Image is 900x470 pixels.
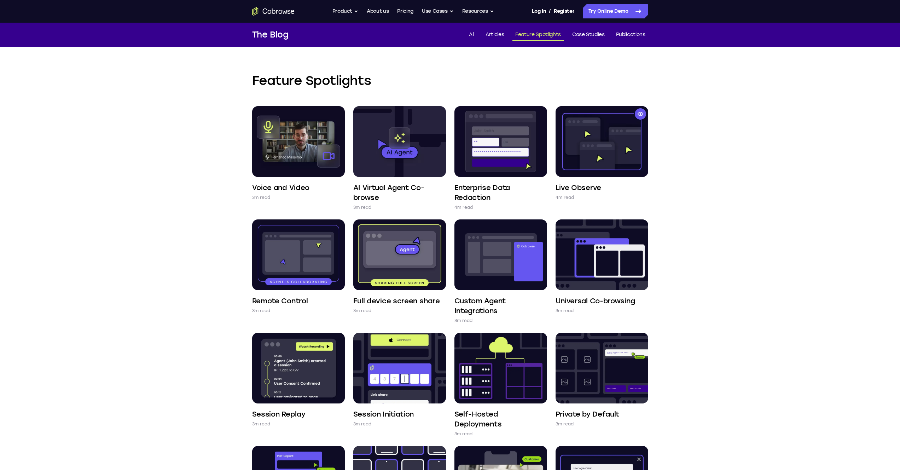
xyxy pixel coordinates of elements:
[397,4,413,18] a: Pricing
[454,219,547,324] a: Custom Agent Integrations 3m read
[252,7,295,16] a: Go to the home page
[353,333,446,428] a: Session Initiation 3m read
[353,106,446,177] img: AI Virtual Agent Co-browse
[556,183,601,193] h4: Live Observe
[583,4,648,18] a: Try Online Demo
[454,430,473,437] p: 3m read
[252,106,345,177] img: Voice and Video
[454,333,547,437] a: Self-Hosted Deployments 3m read
[556,409,620,419] h4: Private by Default
[556,106,648,201] a: Live Observe 4m read
[556,333,648,428] a: Private by Default 3m read
[332,4,359,18] button: Product
[252,28,289,41] h1: The Blog
[353,333,446,403] img: Session Initiation
[554,4,574,18] a: Register
[252,333,345,428] a: Session Replay 3m read
[454,333,547,403] img: Self-Hosted Deployments
[252,296,308,306] h4: Remote Control
[466,29,477,41] a: All
[454,409,547,429] h4: Self-Hosted Deployments
[252,219,345,314] a: Remote Control 3m read
[556,194,574,201] p: 4m read
[556,219,648,290] img: Universal Co-browsing
[252,106,345,201] a: Voice and Video 3m read
[454,106,547,177] img: Enterprise Data Redaction
[556,420,574,428] p: 3m read
[252,219,345,290] img: Remote Control
[454,183,547,202] h4: Enterprise Data Redaction
[353,106,446,211] a: AI Virtual Agent Co-browse 3m read
[422,4,454,18] button: Use Cases
[252,333,345,403] img: Session Replay
[613,29,648,41] a: Publications
[556,333,648,403] img: Private by Default
[462,4,494,18] button: Resources
[252,72,648,89] h2: Feature Spotlights
[512,29,564,41] a: Feature Spotlights
[556,219,648,314] a: Universal Co-browsing 3m read
[353,183,446,202] h4: AI Virtual Agent Co-browse
[454,106,547,211] a: Enterprise Data Redaction 4m read
[556,307,574,314] p: 3m read
[353,307,372,314] p: 3m read
[549,7,551,16] span: /
[252,194,271,201] p: 3m read
[454,219,547,290] img: Custom Agent Integrations
[454,296,547,316] h4: Custom Agent Integrations
[556,296,635,306] h4: Universal Co-browsing
[252,307,271,314] p: 3m read
[353,420,372,428] p: 3m read
[353,409,414,419] h4: Session Initiation
[353,219,446,290] img: Full device screen share
[454,204,473,211] p: 4m read
[454,317,473,324] p: 3m read
[367,4,389,18] a: About us
[353,219,446,314] a: Full device screen share 3m read
[252,420,271,428] p: 3m read
[483,29,507,41] a: Articles
[532,4,546,18] a: Log In
[353,204,372,211] p: 3m read
[252,409,306,419] h4: Session Replay
[353,296,440,306] h4: Full device screen share
[556,106,648,177] img: Live Observe
[252,183,310,193] h4: Voice and Video
[569,29,608,41] a: Case Studies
